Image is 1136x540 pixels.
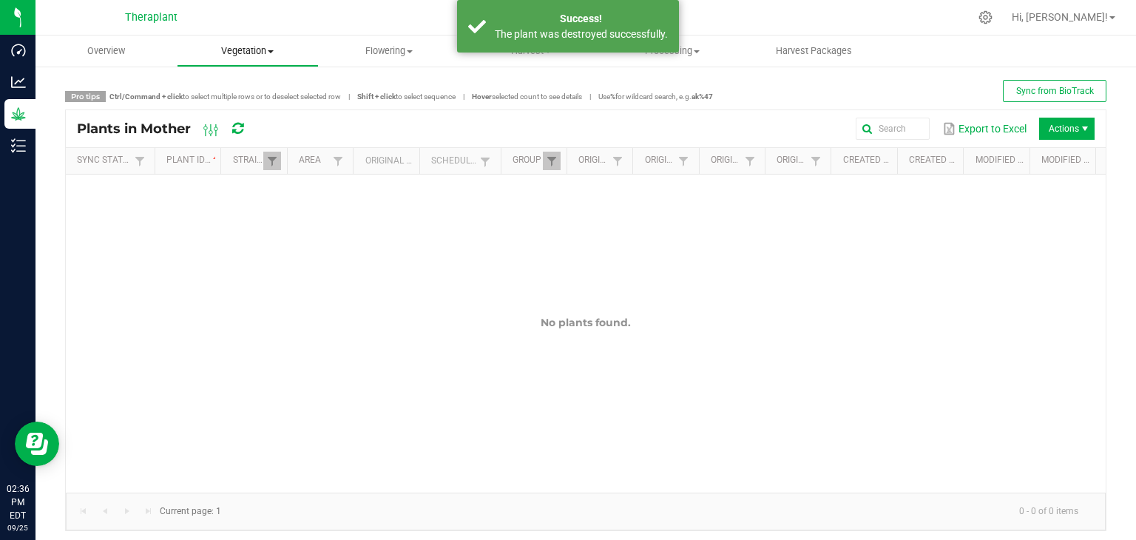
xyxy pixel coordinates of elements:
[125,11,177,24] span: Theraplant
[11,107,26,121] inline-svg: Grow
[299,155,329,166] a: AreaSortable
[494,27,668,41] div: The plant was destroyed successfully.
[1041,155,1090,166] a: Modified DateSortable
[513,155,543,166] a: GroupSortable
[743,36,885,67] a: Harvest Packages
[419,148,501,175] th: Scheduled
[598,92,713,101] span: Use for wildcard search, e.g.
[341,91,357,102] span: |
[7,522,29,533] p: 09/25
[692,92,713,101] strong: ak%47
[67,44,145,58] span: Overview
[131,152,149,170] a: Filter
[1003,80,1106,102] button: Sync from BioTrack
[976,10,995,24] div: Manage settings
[1016,86,1094,96] span: Sync from BioTrack
[674,152,692,170] a: Filter
[939,116,1030,141] button: Export to Excel
[319,44,459,58] span: Flowering
[65,91,106,102] span: Pro tips
[582,91,598,102] span: |
[177,44,317,58] span: Vegetation
[233,155,263,166] a: StrainSortable
[77,116,269,141] div: Plants in Mother
[210,155,222,166] span: Sortable
[7,482,29,522] p: 02:36 PM EDT
[541,316,631,329] span: No plants found.
[1012,11,1108,23] span: Hi, [PERSON_NAME]!
[1039,118,1095,140] li: Actions
[756,44,872,58] span: Harvest Packages
[741,152,759,170] a: Filter
[109,92,183,101] strong: Ctrl/Command + click
[807,152,825,170] a: Filter
[11,43,26,58] inline-svg: Dashboard
[11,138,26,153] inline-svg: Inventory
[976,155,1024,166] a: Modified BySortable
[263,152,281,170] a: Filter
[166,155,215,166] a: Plant IDSortable
[494,11,668,27] div: Success!
[353,148,419,175] th: Original Plant ID
[645,155,675,166] a: Origin PlantSortable
[609,152,626,170] a: Filter
[543,152,561,170] a: Filter
[319,36,460,67] a: Flowering
[66,493,1106,530] kendo-pager: Current page: 1
[11,75,26,90] inline-svg: Analytics
[476,152,494,171] a: Filter
[15,422,59,466] iframe: Resource center
[230,499,1090,524] kendo-pager-info: 0 - 0 of 0 items
[329,152,347,170] a: Filter
[357,92,456,101] span: to select sequence
[856,118,930,140] input: Search
[177,36,318,67] a: Vegetation
[909,155,958,166] a: Created DateSortable
[578,155,609,166] a: Origin GroupSortable
[109,92,341,101] span: to select multiple rows or to deselect selected row
[456,91,472,102] span: |
[711,155,741,166] a: Origin Package IDSortable
[472,92,582,101] span: selected count to see details
[77,155,130,166] a: Sync StatusSortable
[472,92,492,101] strong: Hover
[35,36,177,67] a: Overview
[610,92,615,101] strong: %
[777,155,807,166] a: Origin Package Lot NumberSortable
[357,92,396,101] strong: Shift + click
[843,155,892,166] a: Created BySortable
